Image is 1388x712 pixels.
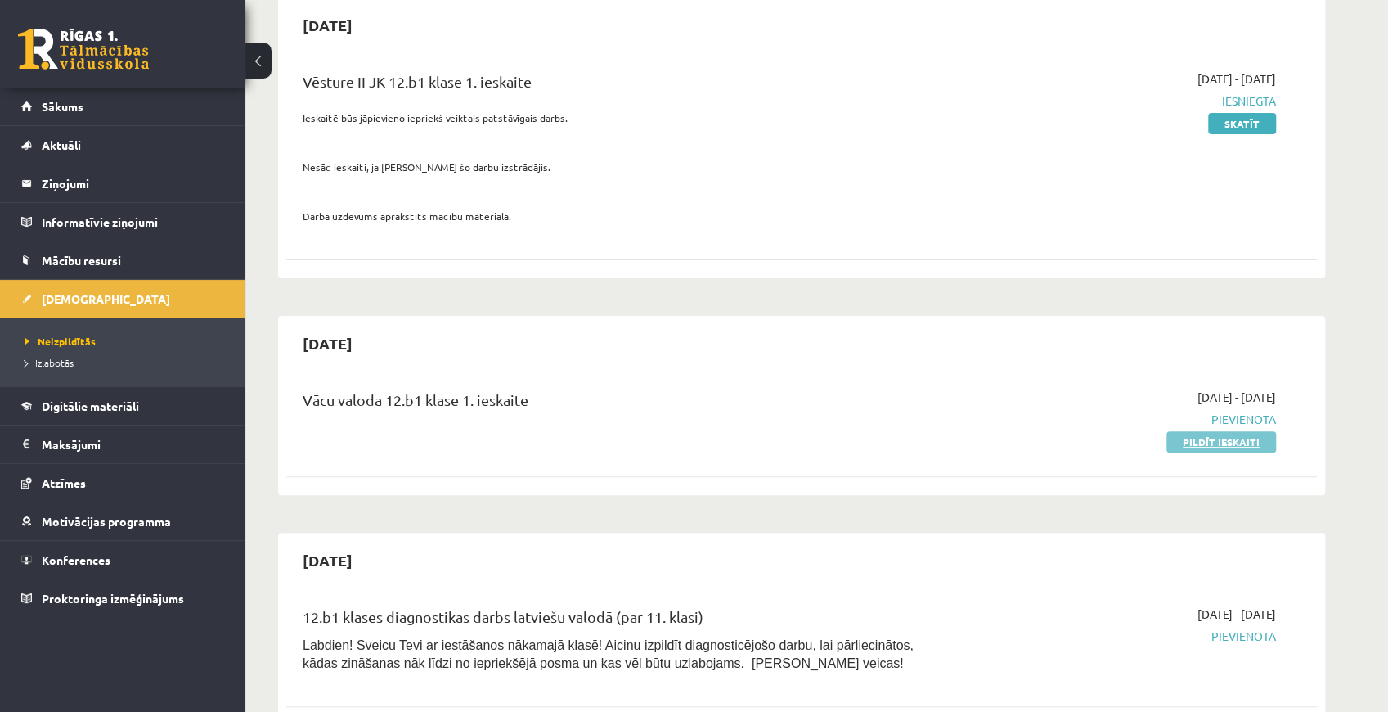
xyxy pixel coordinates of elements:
span: Pievienota [968,628,1276,645]
span: Iesniegta [968,92,1276,110]
span: Motivācijas programma [42,514,171,529]
p: Nesāc ieskaiti, ja [PERSON_NAME] šo darbu izstrādājis. [303,160,943,174]
div: Vācu valoda 12.b1 klase 1. ieskaite [303,389,943,419]
span: Izlabotās [25,356,74,369]
span: Pievienota [968,411,1276,428]
a: Konferences [21,541,225,579]
a: Izlabotās [25,355,229,370]
h2: [DATE] [286,6,369,44]
span: Labdien! Sveicu Tevi ar iestāšanos nākamajā klasē! Aicinu izpildīt diagnosticējošo darbu, lai pār... [303,638,914,670]
span: [DATE] - [DATE] [1197,606,1276,623]
a: Aktuāli [21,126,225,164]
a: Informatīvie ziņojumi [21,203,225,241]
a: Maksājumi [21,426,225,463]
a: Atzīmes [21,464,225,502]
p: Ieskaitē būs jāpievieno iepriekš veiktais patstāvīgais darbs. [303,110,943,125]
span: Proktoringa izmēģinājums [42,591,184,606]
span: [DATE] - [DATE] [1197,389,1276,406]
a: Rīgas 1. Tālmācības vidusskola [18,29,149,70]
a: Ziņojumi [21,164,225,202]
div: Vēsture II JK 12.b1 klase 1. ieskaite [303,70,943,101]
span: Aktuāli [42,137,81,152]
div: 12.b1 klases diagnostikas darbs latviešu valodā (par 11. klasi) [303,606,943,636]
h2: [DATE] [286,541,369,579]
span: Digitālie materiāli [42,399,139,413]
a: Neizpildītās [25,334,229,349]
span: [DEMOGRAPHIC_DATA] [42,291,170,306]
h2: [DATE] [286,324,369,363]
legend: Ziņojumi [42,164,225,202]
a: Proktoringa izmēģinājums [21,579,225,617]
a: Skatīt [1208,113,1276,134]
a: [DEMOGRAPHIC_DATA] [21,280,225,318]
span: Mācību resursi [42,253,121,268]
span: [DATE] - [DATE] [1197,70,1276,88]
span: Konferences [42,552,110,567]
a: Mācību resursi [21,241,225,279]
a: Pildīt ieskaiti [1166,431,1276,453]
legend: Informatīvie ziņojumi [42,203,225,241]
a: Sākums [21,88,225,125]
a: Digitālie materiāli [21,387,225,425]
span: Sākums [42,99,83,114]
span: Atzīmes [42,475,86,490]
span: Neizpildītās [25,335,96,348]
legend: Maksājumi [42,426,225,463]
p: Darba uzdevums aprakstīts mācību materiālā. [303,209,943,223]
a: Motivācijas programma [21,502,225,540]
